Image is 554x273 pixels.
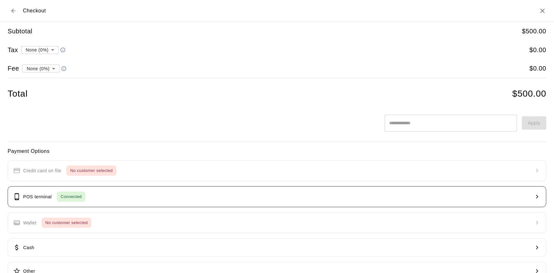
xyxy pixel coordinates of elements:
h4: $ 500.00 [512,88,546,99]
h5: $ 0.00 [530,46,546,54]
div: None (0%) [21,44,59,56]
h5: Tax [8,46,18,54]
div: None (0%) [22,63,60,74]
span: Connected [57,193,85,201]
button: POS terminalConnected [8,186,546,207]
h4: Total [8,88,28,99]
p: Cash [23,244,34,251]
h5: $ 500.00 [522,27,546,36]
h6: Payment Options [8,147,546,155]
button: Close [539,7,546,15]
h5: $ 0.00 [530,64,546,73]
div: Checkout [8,5,46,17]
button: Cash [8,238,546,257]
p: POS terminal [23,194,52,200]
button: Back to cart [8,5,19,17]
h5: Subtotal [8,27,32,36]
h5: Fee [8,64,19,73]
